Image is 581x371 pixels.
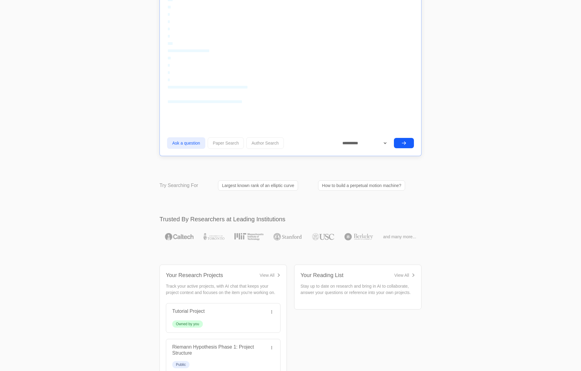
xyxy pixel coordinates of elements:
img: Stanford [274,233,302,240]
p: Try Searching For [160,182,198,189]
button: Paper Search [208,137,244,149]
div: Owned by you [176,322,199,326]
a: Tutorial Project [172,309,205,314]
a: View All [394,272,415,278]
h2: Trusted By Researchers at Leading Institutions [160,215,421,223]
a: Riemann Hypothesis Phase 1: Project Structure [172,344,254,356]
a: How to build a perpetual motion machine? [318,180,405,191]
img: UC Berkeley [344,233,373,240]
div: Public [176,362,186,367]
p: Stay up to date on research and bring in AI to collaborate, answer your questions or reference in... [301,283,415,296]
div: Your Research Projects [166,271,223,279]
div: View All [394,272,409,278]
button: Ask a question [167,137,205,149]
a: View All [260,272,280,278]
img: MIT [234,233,263,240]
p: Track your active projects, with AI chat that keeps your project context and focuses on the item ... [166,283,280,296]
a: Largest known rank of an elliptic curve [218,180,298,191]
div: View All [260,272,274,278]
button: Author Search [246,137,284,149]
img: USC [312,233,334,240]
img: Caltech [165,233,193,240]
div: Your Reading List [301,271,343,279]
span: and many more... [383,234,416,240]
img: University of Toronto [203,233,224,240]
